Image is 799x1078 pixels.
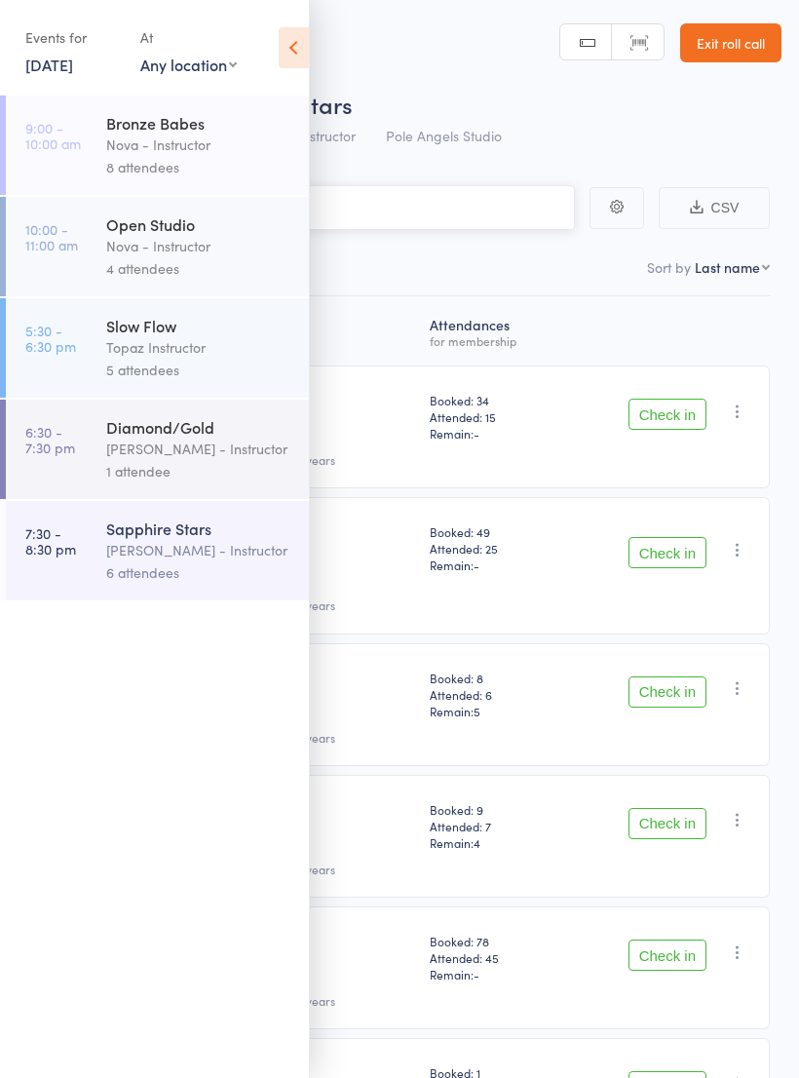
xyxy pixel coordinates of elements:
div: Atten­dances [422,305,563,357]
span: Remain: [430,425,555,442]
div: 6 attendees [106,561,292,584]
span: 5 [474,703,480,719]
div: 5 attendees [106,359,292,381]
time: 5:30 - 6:30 pm [25,323,76,354]
div: Sapphire Stars [106,518,292,539]
div: Events for [25,21,121,54]
span: - [474,557,479,573]
div: 1 attendee [106,460,292,482]
a: 9:00 -10:00 amBronze BabesNova - Instructor8 attendees [6,96,309,195]
div: [PERSON_NAME] - Instructor [106,438,292,460]
span: Booked: 49 [430,523,555,540]
span: - [474,425,479,442]
button: Check in [628,940,706,971]
span: Attended: 7 [430,818,555,834]
div: At [140,21,237,54]
button: Check in [628,399,706,430]
label: Sort by [647,257,691,277]
a: 7:30 -8:30 pmSapphire Stars[PERSON_NAME] - Instructor6 attendees [6,501,309,600]
span: Attended: 6 [430,686,555,703]
span: Remain: [430,557,555,573]
div: Open Studio [106,213,292,235]
span: Attended: 25 [430,540,555,557]
div: Any location [140,54,237,75]
span: Booked: 8 [430,670,555,686]
div: Diamond/Gold [106,416,292,438]
a: 10:00 -11:00 amOpen StudioNova - Instructor4 attendees [6,197,309,296]
div: [PERSON_NAME] - Instructor [106,539,292,561]
span: Pole Angels Studio [386,126,502,145]
button: Check in [628,537,706,568]
div: Slow Flow [106,315,292,336]
div: 4 attendees [106,257,292,280]
a: 6:30 -7:30 pmDiamond/Gold[PERSON_NAME] - Instructor1 attendee [6,400,309,499]
span: Remain: [430,966,555,982]
button: Check in [628,808,706,839]
time: 6:30 - 7:30 pm [25,424,75,455]
span: Attended: 15 [430,408,555,425]
span: Booked: 34 [430,392,555,408]
span: 4 [474,834,480,851]
div: Bronze Babes [106,112,292,134]
div: Topaz Instructor [106,336,292,359]
time: 7:30 - 8:30 pm [25,525,76,557]
span: Remain: [430,703,555,719]
div: 8 attendees [106,156,292,178]
div: Last name [695,257,760,277]
div: Nova - Instructor [106,235,292,257]
time: 10:00 - 11:00 am [25,221,78,252]
span: Remain: [430,834,555,851]
time: 9:00 - 10:00 am [25,120,81,151]
span: - [474,966,479,982]
a: [DATE] [25,54,73,75]
span: Attended: 45 [430,949,555,966]
a: 5:30 -6:30 pmSlow FlowTopaz Instructor5 attendees [6,298,309,398]
a: Exit roll call [680,23,781,62]
button: Check in [628,676,706,708]
span: Booked: 78 [430,933,555,949]
div: Nova - Instructor [106,134,292,156]
button: CSV [659,187,770,229]
span: Booked: 9 [430,801,555,818]
div: for membership [430,334,555,347]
